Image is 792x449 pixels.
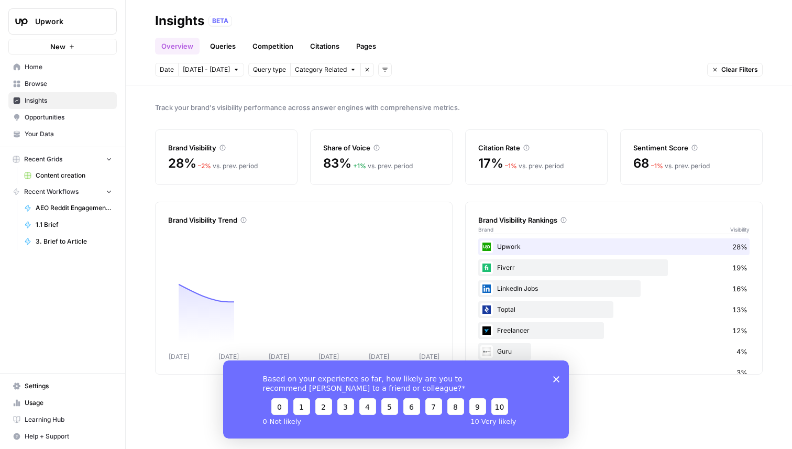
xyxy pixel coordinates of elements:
[353,162,366,170] span: + 1 %
[246,38,300,54] a: Competition
[25,79,112,89] span: Browse
[478,225,493,234] span: Brand
[736,346,747,357] span: 4%
[732,325,747,336] span: 12%
[50,41,65,52] span: New
[19,233,117,250] a: 3. Brief to Article
[8,411,117,428] a: Learning Hub
[36,203,112,213] span: AEO Reddit Engagement - Fork
[732,304,747,315] span: 13%
[8,59,117,75] a: Home
[169,353,189,360] tspan: [DATE]
[732,262,747,273] span: 19%
[19,200,117,216] a: AEO Reddit Engagement - Fork
[419,353,439,360] tspan: [DATE]
[8,75,117,92] a: Browse
[155,102,763,113] span: Track your brand's visibility performance across answer engines with comprehensive metrics.
[369,353,389,360] tspan: [DATE]
[168,155,196,172] span: 28%
[24,187,79,196] span: Recent Workflows
[8,39,117,54] button: New
[505,161,564,171] div: vs. prev. period
[318,353,339,360] tspan: [DATE]
[218,353,239,360] tspan: [DATE]
[8,151,117,167] button: Recent Grids
[19,216,117,233] a: 1.1 Brief
[732,283,747,294] span: 16%
[478,301,750,318] div: Toptal
[25,96,112,105] span: Insights
[178,63,244,76] button: [DATE] - [DATE]
[295,65,347,74] span: Category Related
[478,364,750,381] div: Indeed
[8,92,117,109] a: Insights
[183,65,230,74] span: [DATE] - [DATE]
[478,143,595,153] div: Citation Rate
[350,38,382,54] a: Pages
[480,345,493,358] img: d2aseaospuyh0xusi50khoh3fwmb
[25,62,112,72] span: Home
[24,155,62,164] span: Recent Grids
[25,113,112,122] span: Opportunities
[480,261,493,274] img: 14a90hzt8f9tfcw8laajhw520je1
[478,238,750,255] div: Upwork
[155,13,204,29] div: Insights
[198,161,258,171] div: vs. prev. period
[36,171,112,180] span: Content creation
[168,215,439,225] div: Brand Visibility Trend
[36,237,112,246] span: 3. Brief to Article
[8,126,117,143] a: Your Data
[160,65,174,74] span: Date
[168,143,284,153] div: Brand Visibility
[35,16,98,27] span: Upwork
[304,38,346,54] a: Citations
[480,282,493,295] img: ohiio4oour1vdiyjjcsk00o6i5zn
[204,38,242,54] a: Queries
[25,415,112,424] span: Learning Hub
[505,162,517,170] span: – 1 %
[290,63,360,76] button: Category Related
[8,378,117,395] a: Settings
[651,162,663,170] span: – 1 %
[223,360,569,439] iframe: Survey from AirOps
[25,129,112,139] span: Your Data
[480,240,493,253] img: izgcjcw16vhvh3rv54e10dgzsq95
[8,8,117,35] button: Workspace: Upwork
[36,220,112,229] span: 1.1 Brief
[25,398,112,408] span: Usage
[707,63,763,76] button: Clear Filters
[8,184,117,200] button: Recent Workflows
[198,162,211,170] span: – 2 %
[480,303,493,316] img: 24044e8wzbznpudicnohzxqkt4fb
[25,381,112,391] span: Settings
[633,143,750,153] div: Sentiment Score
[478,155,503,172] span: 17%
[736,367,747,378] span: 3%
[478,343,750,360] div: Guru
[323,155,351,172] span: 83%
[19,167,117,184] a: Content creation
[269,353,289,360] tspan: [DATE]
[208,16,232,26] div: BETA
[478,215,750,225] div: Brand Visibility Rankings
[8,109,117,126] a: Opportunities
[721,65,758,74] span: Clear Filters
[353,161,413,171] div: vs. prev. period
[478,322,750,339] div: Freelancer
[12,12,31,31] img: Upwork Logo
[633,155,649,172] span: 68
[25,432,112,441] span: Help + Support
